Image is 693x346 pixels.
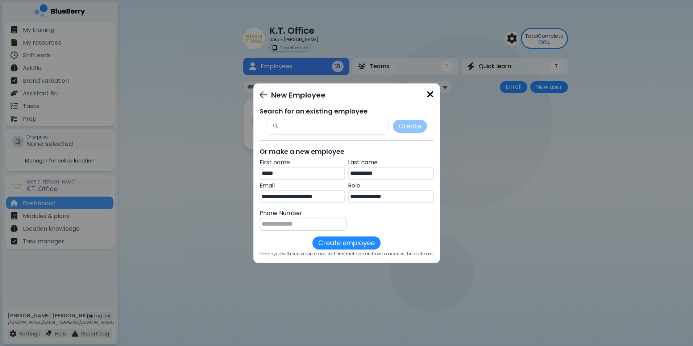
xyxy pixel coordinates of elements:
[260,209,347,218] p: Phone Number
[260,91,267,99] img: Go back
[260,251,434,257] p: Employee will receive an email with instructions on how to access the platform.
[260,147,434,157] p: Or make a new employee
[348,181,434,190] p: Role
[427,90,434,99] img: close icon
[312,236,381,250] button: Create employee
[271,90,325,100] p: New Employee
[260,158,345,167] p: First name
[260,181,345,190] p: Email
[348,158,434,167] p: Last name
[260,106,434,116] p: Search for an existing employee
